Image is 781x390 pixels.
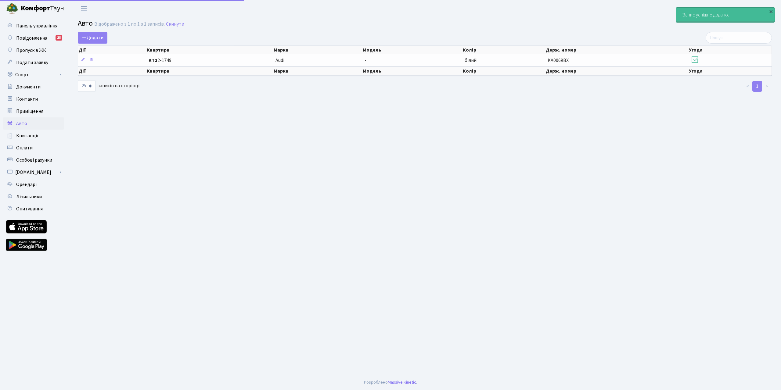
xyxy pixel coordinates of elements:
[16,157,52,163] span: Особові рахунки
[16,47,46,54] span: Пропуск в ЖК
[545,66,689,76] th: Держ. номер
[78,80,139,92] label: записів на сторінці
[3,203,64,215] a: Опитування
[3,32,64,44] a: Повідомлення28
[78,32,107,44] a: Додати
[149,57,157,64] b: КТ2
[3,20,64,32] a: Панель управління
[6,2,18,15] img: logo.png
[16,132,38,139] span: Квитанції
[693,5,774,12] a: [PERSON_NAME] [PERSON_NAME] С.
[3,130,64,142] a: Квитанції
[3,166,64,178] a: [DOMAIN_NAME]
[166,21,184,27] a: Скинути
[146,46,273,54] th: Квартира
[462,66,545,76] th: Колір
[16,181,37,188] span: Орендарі
[3,81,64,93] a: Документи
[56,35,62,41] div: 28
[3,117,64,130] a: Авто
[16,120,27,127] span: Авто
[3,105,64,117] a: Приміщення
[76,3,92,13] button: Переключити навігацію
[3,56,64,69] a: Подати заявку
[362,46,462,54] th: Модель
[16,84,41,90] span: Документи
[16,108,43,115] span: Приміщення
[78,66,146,76] th: Дії
[364,379,417,386] div: Розроблено .
[16,35,47,41] span: Повідомлення
[548,57,569,64] span: КА0069ВХ
[706,32,772,44] input: Пошук...
[16,193,42,200] span: Лічильники
[388,379,416,385] a: Massive Kinetic
[16,145,33,151] span: Оплати
[16,206,43,212] span: Опитування
[149,58,270,63] span: 2-1749
[3,154,64,166] a: Особові рахунки
[752,81,762,92] a: 1
[3,142,64,154] a: Оплати
[3,178,64,191] a: Орендарі
[365,57,366,64] span: -
[273,46,362,54] th: Марка
[676,8,775,22] div: Запис успішно додано.
[78,46,146,54] th: Дії
[275,57,284,64] span: Audi
[146,66,273,76] th: Квартира
[545,46,689,54] th: Держ. номер
[688,46,772,54] th: Угода
[3,44,64,56] a: Пропуск в ЖК
[16,23,57,29] span: Панель управління
[273,66,362,76] th: Марка
[16,96,38,102] span: Контакти
[3,93,64,105] a: Контакти
[94,21,165,27] div: Відображено з 1 по 1 з 1 записів.
[21,3,64,14] span: Таун
[16,59,48,66] span: Подати заявку
[78,18,93,29] span: Авто
[82,34,103,41] span: Додати
[462,46,545,54] th: Колір
[78,80,95,92] select: записів на сторінці
[362,66,462,76] th: Модель
[688,66,772,76] th: Угода
[21,3,50,13] b: Комфорт
[3,191,64,203] a: Лічильники
[3,69,64,81] a: Спорт
[768,8,774,14] div: ×
[465,57,477,64] span: білий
